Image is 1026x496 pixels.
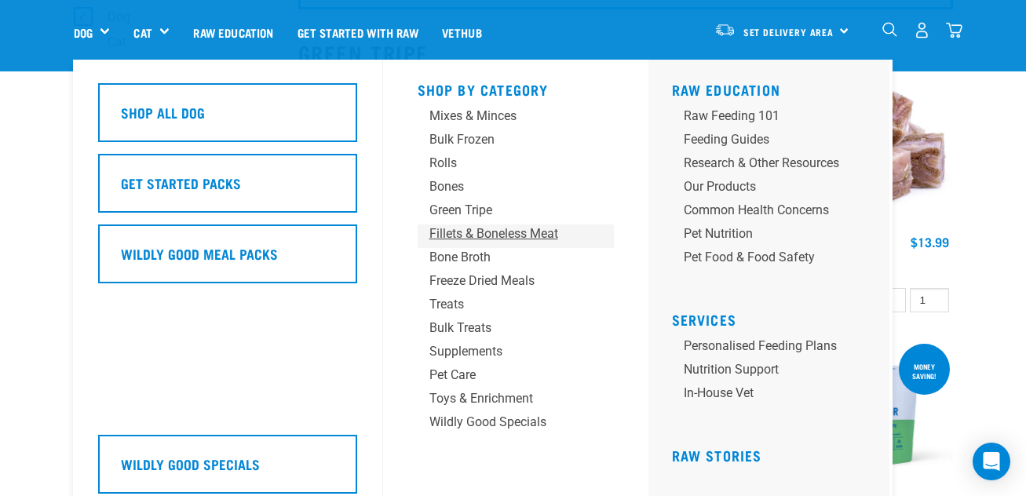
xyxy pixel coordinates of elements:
div: Feeding Guides [684,130,839,149]
div: $13.99 [911,235,949,249]
a: Bone Broth [418,248,614,272]
div: Toys & Enrichment [429,389,576,408]
div: Mixes & Minces [429,107,576,126]
a: Research & Other Resources [672,154,877,177]
div: Common Health Concerns [684,201,839,220]
a: Raw Stories [672,451,762,459]
div: Wildly Good Specials [429,413,576,432]
a: Green Tripe [418,201,614,224]
div: Research & Other Resources [684,154,839,173]
a: Get Started Packs [98,154,357,224]
div: Bulk Treats [429,319,576,337]
a: Our Products [672,177,877,201]
a: Raw Feeding 101 [672,107,877,130]
div: Money saving! [899,355,950,388]
div: Bones [429,177,576,196]
div: Green Tripe [429,201,576,220]
a: Rolls [418,154,614,177]
a: Personalised Feeding Plans [672,337,877,360]
span: Set Delivery Area [743,29,834,35]
a: Dog [74,24,93,42]
div: Treats [429,295,576,314]
img: home-icon@2x.png [946,22,962,38]
div: Bone Broth [429,248,576,267]
a: Pet Care [418,366,614,389]
a: Supplements [418,342,614,366]
h5: Wildly Good Meal Packs [121,243,278,264]
div: Pet Food & Food Safety [684,248,839,267]
div: Bulk Frozen [429,130,576,149]
div: Our Products [684,177,839,196]
h5: Shop All Dog [121,102,205,122]
a: Wildly Good Meal Packs [98,224,357,295]
a: Raw Education [181,1,285,64]
a: Shop All Dog [98,83,357,154]
a: Vethub [430,1,494,64]
a: Nutrition Support [672,360,877,384]
a: Common Health Concerns [672,201,877,224]
div: Supplements [429,342,576,361]
a: Cat [133,24,152,42]
a: Pet Food & Food Safety [672,248,877,272]
a: Bones [418,177,614,201]
div: Rolls [429,154,576,173]
div: Open Intercom Messenger [973,443,1010,480]
h5: Services [672,312,877,324]
img: van-moving.png [714,23,736,37]
div: Pet Care [429,366,576,385]
a: Mixes & Minces [418,107,614,130]
img: home-icon-1@2x.png [882,22,897,37]
div: Pet Nutrition [684,224,839,243]
h5: Get Started Packs [121,173,241,193]
a: Treats [418,295,614,319]
a: Freeze Dried Meals [418,272,614,295]
a: Raw Education [672,86,781,93]
a: Toys & Enrichment [418,389,614,413]
a: Feeding Guides [672,130,877,154]
a: Bulk Frozen [418,130,614,154]
div: Freeze Dried Meals [429,272,576,290]
div: Fillets & Boneless Meat [429,224,576,243]
input: 1 [910,288,949,312]
h5: Wildly Good Specials [121,454,260,474]
a: Get started with Raw [286,1,430,64]
a: Wildly Good Specials [418,413,614,436]
a: In-house vet [672,384,877,407]
div: Raw Feeding 101 [684,107,839,126]
img: user.png [914,22,930,38]
a: Fillets & Boneless Meat [418,224,614,248]
a: Bulk Treats [418,319,614,342]
a: Pet Nutrition [672,224,877,248]
h5: Shop By Category [418,82,614,94]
